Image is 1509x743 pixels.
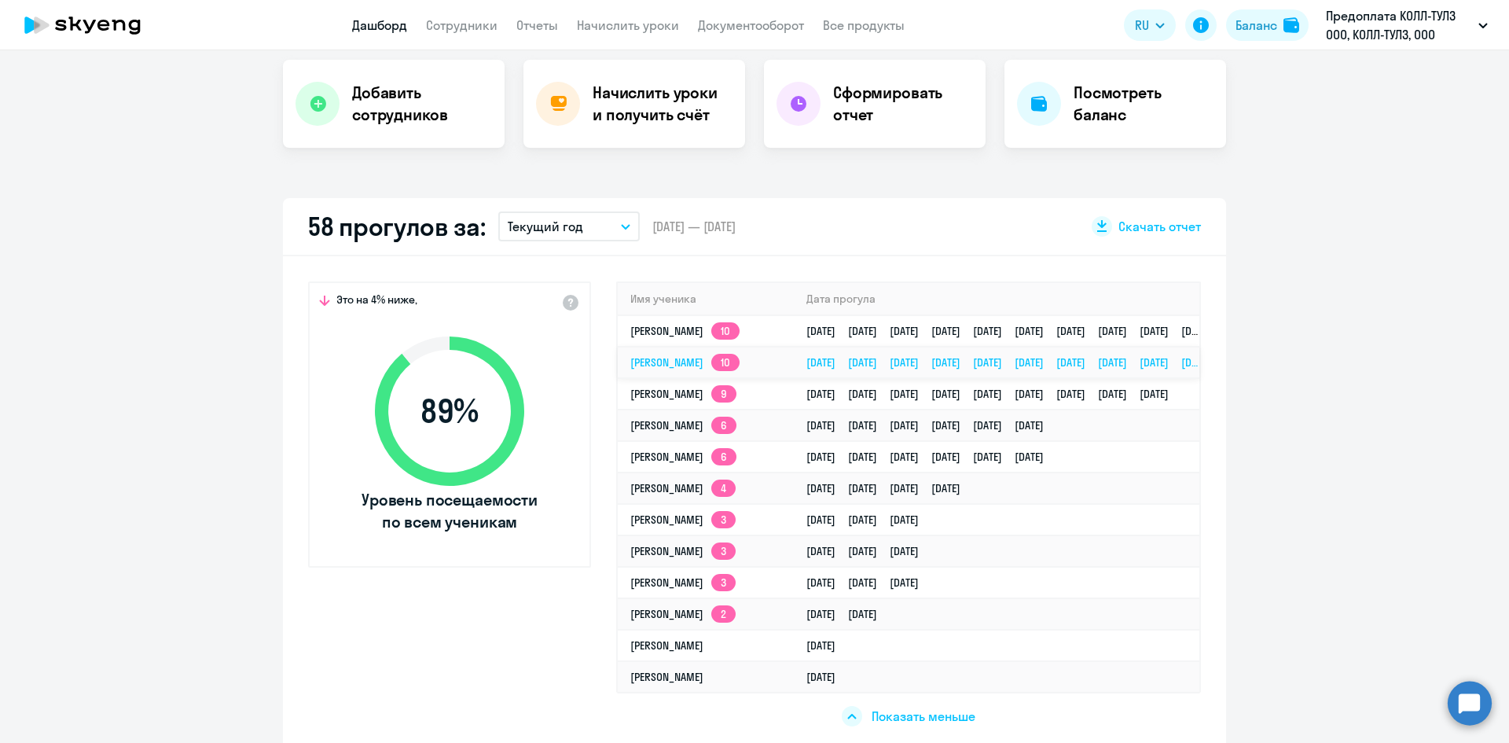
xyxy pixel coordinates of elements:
span: RU [1135,16,1149,35]
a: [DATE][DATE][DATE] [806,576,931,590]
p: Предоплата КОЛЛ-ТУЛЗ ООО, КОЛЛ-ТУЛЗ, ООО [1326,6,1472,44]
h4: Посмотреть баланс [1074,82,1213,126]
a: Все продукты [823,17,905,33]
div: Баланс [1235,16,1277,35]
a: [DATE][DATE][DATE][DATE][DATE][DATE] [806,418,1056,432]
app-skyeng-badge: 10 [711,354,740,371]
a: [DATE][DATE][DATE][DATE][DATE][DATE][DATE][DATE][DATE][DATE] [806,324,1223,338]
th: Имя ученика [618,283,794,315]
th: Дата прогула [794,283,1199,315]
a: [DATE][DATE] [806,607,890,621]
a: [DATE][DATE][DATE][DATE][DATE][DATE] [806,450,1056,464]
a: [DATE] [806,670,848,684]
h2: 58 прогулов за: [308,211,486,242]
img: balance [1283,17,1299,33]
app-skyeng-badge: 4 [711,480,736,497]
a: [PERSON_NAME]2 [630,607,736,621]
p: Текущий год [508,217,583,236]
a: [PERSON_NAME]4 [630,481,736,495]
app-skyeng-badge: 2 [711,605,736,623]
a: [DATE][DATE][DATE][DATE][DATE][DATE][DATE][DATE][DATE][DATE] [806,355,1223,370]
a: [DATE][DATE][DATE] [806,513,931,527]
app-skyeng-badge: 3 [711,543,736,560]
button: Текущий год [498,211,640,241]
span: Это на 4% ниже, [336,292,417,311]
app-skyeng-badge: 3 [711,574,736,591]
h4: Добавить сотрудников [352,82,492,126]
app-skyeng-badge: 6 [711,448,736,465]
h4: Сформировать отчет [833,82,973,126]
a: [PERSON_NAME]3 [630,576,736,590]
a: [PERSON_NAME]10 [630,355,740,370]
span: 89 % [359,392,540,430]
button: Предоплата КОЛЛ-ТУЛЗ ООО, КОЛЛ-ТУЛЗ, ООО [1318,6,1496,44]
span: Показать меньше [872,708,975,725]
button: RU [1124,9,1176,41]
span: Скачать отчет [1118,218,1201,235]
app-skyeng-badge: 9 [711,385,736,403]
a: Сотрудники [426,17,497,33]
a: [PERSON_NAME]6 [630,418,736,432]
a: [DATE] [806,638,848,653]
a: [PERSON_NAME]6 [630,450,736,464]
a: [PERSON_NAME] [630,638,703,653]
a: [PERSON_NAME]3 [630,513,736,527]
span: [DATE] — [DATE] [652,218,736,235]
a: Отчеты [516,17,558,33]
a: [PERSON_NAME] [630,670,703,684]
a: Дашборд [352,17,407,33]
a: [PERSON_NAME]9 [630,387,736,401]
span: Уровень посещаемости по всем ученикам [359,489,540,533]
a: [DATE][DATE][DATE][DATE] [806,481,973,495]
a: Документооборот [698,17,804,33]
h4: Начислить уроки и получить счёт [593,82,729,126]
app-skyeng-badge: 10 [711,322,740,340]
button: Балансbalance [1226,9,1309,41]
a: Начислить уроки [577,17,679,33]
a: [PERSON_NAME]10 [630,324,740,338]
a: [PERSON_NAME]3 [630,544,736,558]
app-skyeng-badge: 3 [711,511,736,528]
a: [DATE][DATE][DATE][DATE][DATE][DATE][DATE][DATE][DATE] [806,387,1181,401]
app-skyeng-badge: 6 [711,417,736,434]
a: [DATE][DATE][DATE] [806,544,931,558]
